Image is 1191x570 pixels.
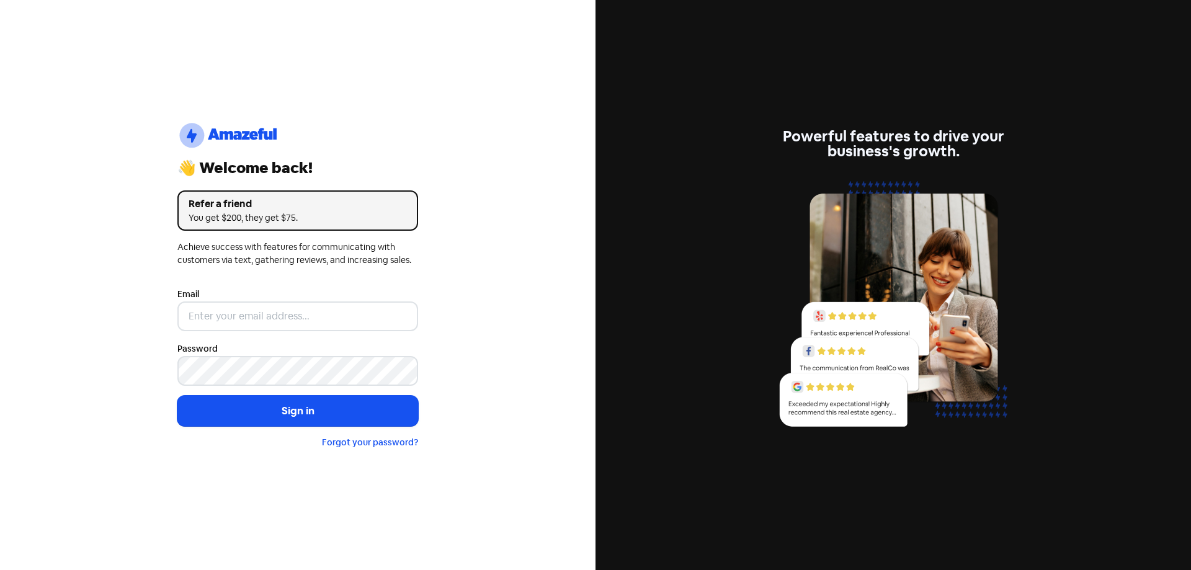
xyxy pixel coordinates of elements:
[177,161,418,176] div: 👋 Welcome back!
[177,301,418,331] input: Enter your email address...
[773,129,1014,159] div: Powerful features to drive your business's growth.
[177,241,418,267] div: Achieve success with features for communicating with customers via text, gathering reviews, and i...
[177,396,418,427] button: Sign in
[177,288,199,301] label: Email
[773,174,1014,441] img: reviews
[322,437,418,448] a: Forgot your password?
[189,197,407,212] div: Refer a friend
[189,212,407,225] div: You get $200, they get $75.
[177,342,218,355] label: Password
